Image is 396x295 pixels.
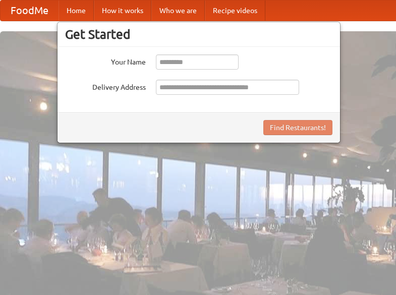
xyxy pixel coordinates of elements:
[59,1,94,21] a: Home
[205,1,265,21] a: Recipe videos
[65,80,146,92] label: Delivery Address
[263,120,332,135] button: Find Restaurants!
[65,27,332,42] h3: Get Started
[1,1,59,21] a: FoodMe
[94,1,151,21] a: How it works
[151,1,205,21] a: Who we are
[65,54,146,67] label: Your Name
